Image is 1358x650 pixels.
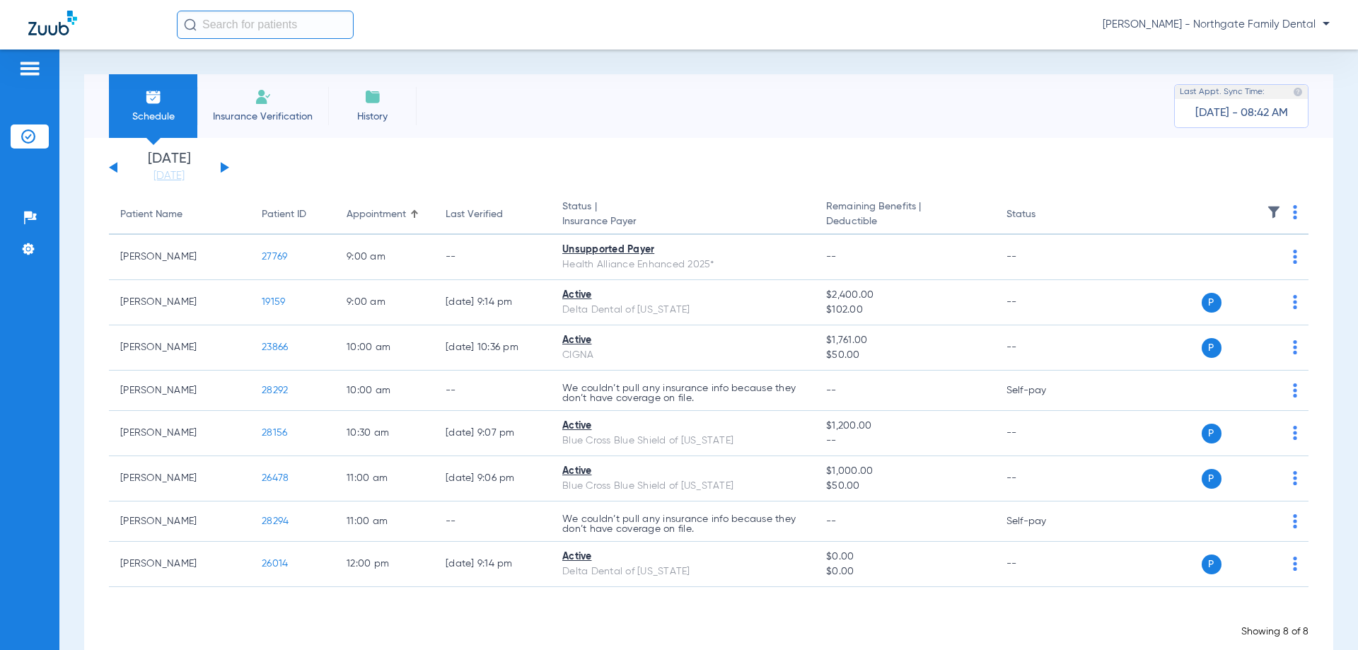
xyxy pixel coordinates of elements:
span: Insurance Verification [208,110,318,124]
span: 23866 [262,342,288,352]
img: group-dot-blue.svg [1293,557,1297,571]
span: -- [826,434,983,448]
td: -- [995,280,1091,325]
div: Active [562,464,803,479]
span: $0.00 [826,550,983,564]
div: Active [562,288,803,303]
td: [PERSON_NAME] [109,325,250,371]
img: group-dot-blue.svg [1293,383,1297,397]
span: -- [826,385,837,395]
img: last sync help info [1293,87,1303,97]
span: Deductible [826,214,983,229]
div: Active [562,550,803,564]
span: P [1202,555,1221,574]
td: 10:00 AM [335,371,434,411]
span: [DATE] - 08:42 AM [1195,106,1288,120]
span: 28294 [262,516,289,526]
td: 10:30 AM [335,411,434,456]
td: [DATE] 9:07 PM [434,411,551,456]
td: [PERSON_NAME] [109,235,250,280]
span: -- [826,252,837,262]
span: $1,000.00 [826,464,983,479]
span: $102.00 [826,303,983,318]
td: 9:00 AM [335,235,434,280]
td: 11:00 AM [335,456,434,501]
img: group-dot-blue.svg [1293,295,1297,309]
td: 12:00 PM [335,542,434,587]
p: We couldn’t pull any insurance info because they don’t have coverage on file. [562,514,803,534]
span: 19159 [262,297,285,307]
div: Unsupported Payer [562,243,803,257]
div: Patient Name [120,207,239,222]
span: Showing 8 of 8 [1241,627,1308,637]
span: 28156 [262,428,287,438]
div: Health Alliance Enhanced 2025* [562,257,803,272]
span: $0.00 [826,564,983,579]
span: -- [826,516,837,526]
span: Insurance Payer [562,214,803,229]
span: P [1202,424,1221,443]
p: We couldn’t pull any insurance info because they don’t have coverage on file. [562,383,803,403]
img: group-dot-blue.svg [1293,250,1297,264]
td: -- [995,235,1091,280]
span: 26478 [262,473,289,483]
span: 28292 [262,385,288,395]
div: Last Verified [446,207,540,222]
td: -- [995,542,1091,587]
span: 27769 [262,252,287,262]
img: Schedule [145,88,162,105]
input: Search for patients [177,11,354,39]
span: $50.00 [826,479,983,494]
td: -- [995,456,1091,501]
td: Self-pay [995,371,1091,411]
td: [PERSON_NAME] [109,456,250,501]
div: Last Verified [446,207,503,222]
img: Manual Insurance Verification [255,88,272,105]
span: 26014 [262,559,288,569]
span: P [1202,338,1221,358]
td: [DATE] 10:36 PM [434,325,551,371]
img: Search Icon [184,18,197,31]
td: [DATE] 9:14 PM [434,542,551,587]
img: filter.svg [1267,205,1281,219]
div: Patient ID [262,207,324,222]
div: Patient Name [120,207,182,222]
div: Patient ID [262,207,306,222]
td: -- [434,235,551,280]
div: Blue Cross Blue Shield of [US_STATE] [562,434,803,448]
a: [DATE] [127,169,211,183]
span: Last Appt. Sync Time: [1180,85,1265,99]
td: 10:00 AM [335,325,434,371]
td: Self-pay [995,501,1091,542]
div: Blue Cross Blue Shield of [US_STATE] [562,479,803,494]
div: Appointment [347,207,406,222]
img: group-dot-blue.svg [1293,340,1297,354]
li: [DATE] [127,152,211,183]
th: Status [995,195,1091,235]
td: 9:00 AM [335,280,434,325]
img: group-dot-blue.svg [1293,514,1297,528]
td: [PERSON_NAME] [109,411,250,456]
div: Delta Dental of [US_STATE] [562,303,803,318]
td: [PERSON_NAME] [109,371,250,411]
span: $1,761.00 [826,333,983,348]
td: [DATE] 9:14 PM [434,280,551,325]
div: Delta Dental of [US_STATE] [562,564,803,579]
span: History [339,110,406,124]
td: [PERSON_NAME] [109,280,250,325]
span: Schedule [120,110,187,124]
span: P [1202,293,1221,313]
th: Remaining Benefits | [815,195,994,235]
span: [PERSON_NAME] - Northgate Family Dental [1103,18,1330,32]
img: group-dot-blue.svg [1293,205,1297,219]
span: $1,200.00 [826,419,983,434]
td: -- [995,411,1091,456]
th: Status | [551,195,815,235]
img: group-dot-blue.svg [1293,471,1297,485]
td: [PERSON_NAME] [109,501,250,542]
div: CIGNA [562,348,803,363]
td: -- [434,371,551,411]
div: Active [562,333,803,348]
td: -- [434,501,551,542]
img: hamburger-icon [18,60,41,77]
